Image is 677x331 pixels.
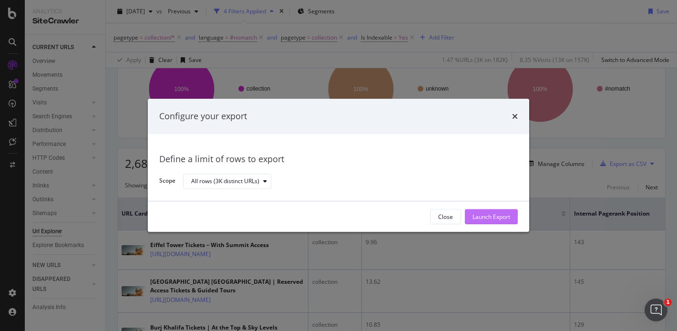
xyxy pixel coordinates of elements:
[159,153,518,165] div: Define a limit of rows to export
[191,178,259,184] div: All rows (3K distinct URLs)
[183,174,271,189] button: All rows (3K distinct URLs)
[438,213,453,221] div: Close
[159,110,247,123] div: Configure your export
[148,99,529,232] div: modal
[159,177,175,187] label: Scope
[472,213,510,221] div: Launch Export
[664,299,672,306] span: 1
[465,209,518,225] button: Launch Export
[645,299,667,321] iframe: Intercom live chat
[512,110,518,123] div: times
[430,209,461,225] button: Close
